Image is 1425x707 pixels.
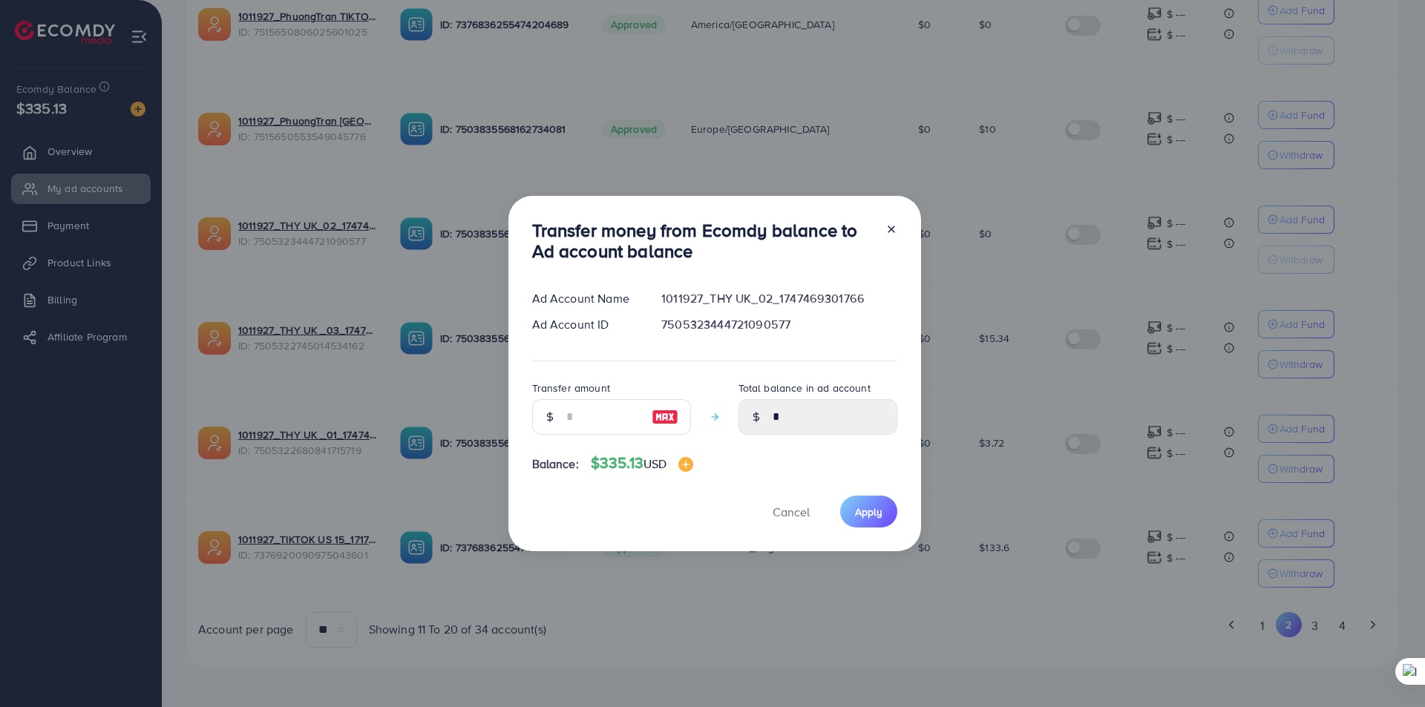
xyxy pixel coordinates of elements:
[643,456,666,472] span: USD
[532,456,579,473] span: Balance:
[652,408,678,426] img: image
[532,220,874,263] h3: Transfer money from Ecomdy balance to Ad account balance
[1362,640,1414,696] iframe: Chat
[855,504,882,519] span: Apply
[678,457,693,472] img: image
[738,381,871,395] label: Total balance in ad account
[649,316,908,333] div: 7505323444721090577
[520,316,650,333] div: Ad Account ID
[754,496,828,527] button: Cancel
[840,496,897,527] button: Apply
[773,504,810,520] span: Cancel
[591,454,694,473] h4: $335.13
[520,290,650,307] div: Ad Account Name
[532,381,610,395] label: Transfer amount
[649,290,908,307] div: 1011927_THY UK_02_1747469301766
